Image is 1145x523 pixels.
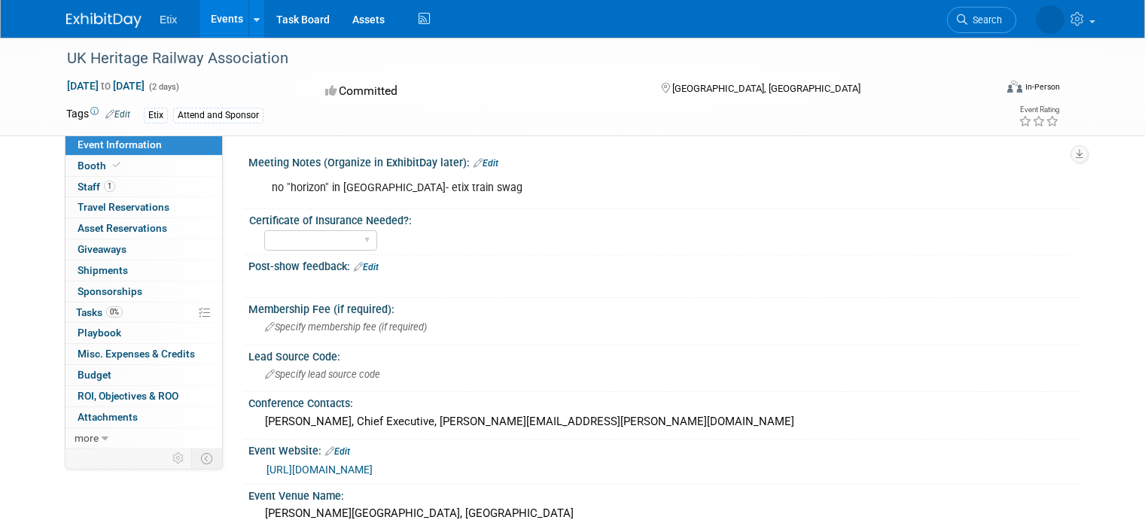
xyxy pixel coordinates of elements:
[248,345,1079,364] div: Lead Source Code:
[65,428,222,449] a: more
[66,106,130,123] td: Tags
[65,344,222,364] a: Misc. Expenses & Credits
[248,255,1079,275] div: Post-show feedback:
[78,390,178,402] span: ROI, Objectives & ROO
[65,197,222,217] a: Travel Reservations
[62,45,976,72] div: UK Heritage Railway Association
[1007,81,1022,93] img: Format-Inperson.png
[65,239,222,260] a: Giveaways
[65,407,222,427] a: Attachments
[265,369,380,380] span: Specify lead source code
[78,348,195,360] span: Misc. Expenses & Credits
[1036,5,1064,34] img: Amy Meyer
[672,83,860,94] span: [GEOGRAPHIC_DATA], [GEOGRAPHIC_DATA]
[78,264,128,276] span: Shipments
[65,365,222,385] a: Budget
[106,306,123,318] span: 0%
[104,181,115,192] span: 1
[78,369,111,381] span: Budget
[113,161,120,169] i: Booth reservation complete
[78,285,142,297] span: Sponsorships
[65,135,222,155] a: Event Information
[78,138,162,151] span: Event Information
[65,323,222,343] a: Playbook
[248,392,1079,411] div: Conference Contacts:
[249,209,1072,228] div: Certificate of Insurance Needed?:
[474,158,498,169] a: Edit
[78,411,138,423] span: Attachments
[354,262,379,272] a: Edit
[65,218,222,239] a: Asset Reservations
[192,449,223,468] td: Toggle Event Tabs
[248,298,1079,317] div: Membership Fee (if required):
[78,160,123,172] span: Booth
[99,80,113,92] span: to
[947,7,1016,33] a: Search
[75,432,99,444] span: more
[248,439,1079,459] div: Event Website:
[65,281,222,302] a: Sponsorships
[78,181,115,193] span: Staff
[913,78,1060,101] div: Event Format
[265,321,427,333] span: Specify membership fee (if required)
[78,243,126,255] span: Giveaways
[78,327,121,339] span: Playbook
[166,449,192,468] td: Personalize Event Tab Strip
[76,306,123,318] span: Tasks
[148,82,179,92] span: (2 days)
[260,410,1067,433] div: [PERSON_NAME], Chief Executive, [PERSON_NAME][EMAIL_ADDRESS][PERSON_NAME][DOMAIN_NAME]
[105,109,130,120] a: Edit
[78,222,167,234] span: Asset Reservations
[248,151,1079,171] div: Meeting Notes (Organize in ExhibitDay later):
[321,78,637,105] div: Committed
[65,260,222,281] a: Shipments
[248,485,1079,503] div: Event Venue Name:
[78,201,169,213] span: Travel Reservations
[160,14,177,26] span: Etix
[66,13,142,28] img: ExhibitDay
[144,108,168,123] div: Etix
[65,156,222,176] a: Booth
[325,446,350,457] a: Edit
[66,79,145,93] span: [DATE] [DATE]
[261,173,918,203] div: no "horizon" in [GEOGRAPHIC_DATA]- etix train swag
[967,14,1002,26] span: Search
[65,177,222,197] a: Staff1
[65,386,222,406] a: ROI, Objectives & ROO
[1025,81,1060,93] div: In-Person
[266,464,373,476] a: [URL][DOMAIN_NAME]
[173,108,263,123] div: Attend and Sponsor
[65,303,222,323] a: Tasks0%
[1019,106,1059,114] div: Event Rating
